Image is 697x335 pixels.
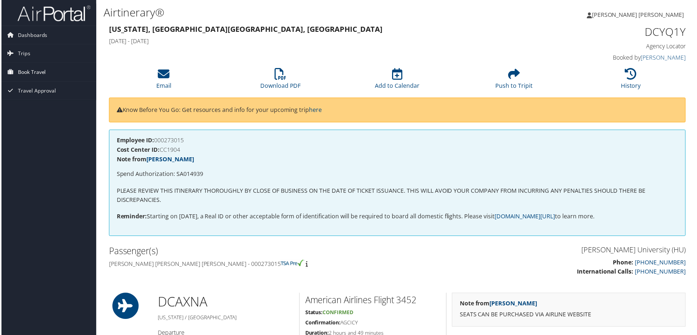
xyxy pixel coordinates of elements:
[578,268,635,276] strong: International Calls:
[614,259,635,267] strong: Phone:
[116,187,679,206] p: PLEASE REVIEW THIS ITINERARY THOROUGHLY BY CLOSE OF BUSINESS ON THE DATE OF TICKET ISSUANCE. THIS...
[116,138,679,144] h4: 000273015
[403,246,687,256] h3: [PERSON_NAME] University (HU)
[309,106,322,114] a: here
[593,11,685,19] span: [PERSON_NAME] [PERSON_NAME]
[116,137,153,145] strong: Employee ID:
[551,42,687,50] h4: Agency Locator
[636,259,687,267] a: [PHONE_NUMBER]
[108,24,383,34] strong: [US_STATE], [GEOGRAPHIC_DATA] [GEOGRAPHIC_DATA], [GEOGRAPHIC_DATA]
[460,311,679,321] p: SEATS CAN BE PURCHASED VIA AIRLINE WEBSITE
[551,24,687,39] h1: DCYQ1Y
[156,72,171,90] a: Email
[551,54,687,62] h4: Booked by
[490,301,538,309] a: [PERSON_NAME]
[108,246,392,258] h2: Passenger(s)
[323,310,353,317] span: Confirmed
[636,268,687,276] a: [PHONE_NUMBER]
[305,295,441,308] h2: American Airlines Flight 3452
[16,63,45,82] span: Book Travel
[16,82,55,100] span: Travel Approval
[116,213,146,221] strong: Reminder:
[305,320,340,327] strong: Confirmation:
[157,315,294,323] h5: [US_STATE] / [GEOGRAPHIC_DATA]
[116,147,679,153] h4: CC1904
[108,261,392,269] h4: [PERSON_NAME] [PERSON_NAME] [PERSON_NAME] - 000273015
[116,156,193,164] strong: Note from
[108,37,540,45] h4: [DATE] - [DATE]
[16,45,29,63] span: Trips
[16,26,46,44] span: Dashboards
[116,146,159,154] strong: Cost Center ID:
[622,72,642,90] a: History
[588,4,693,26] a: [PERSON_NAME] [PERSON_NAME]
[496,72,533,90] a: Push to Tripit
[16,5,89,22] img: airportal-logo.png
[102,5,496,20] h1: Airtinerary®
[116,213,679,222] p: Starting on [DATE], a Real ID or other acceptable form of identification will be required to boar...
[495,213,556,221] a: [DOMAIN_NAME][URL]
[305,320,441,328] h5: AGCICY
[157,294,294,312] h1: DCA XNA
[116,170,679,180] p: Spend Authorization: SA014939
[375,72,420,90] a: Add to Calendar
[642,54,687,62] a: [PERSON_NAME]
[146,156,193,164] a: [PERSON_NAME]
[460,301,538,309] strong: Note from
[280,261,304,267] img: tsa-precheck.png
[116,106,679,115] p: Know Before You Go: Get resources and info for your upcoming trip
[305,310,323,317] strong: Status:
[260,72,301,90] a: Download PDF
